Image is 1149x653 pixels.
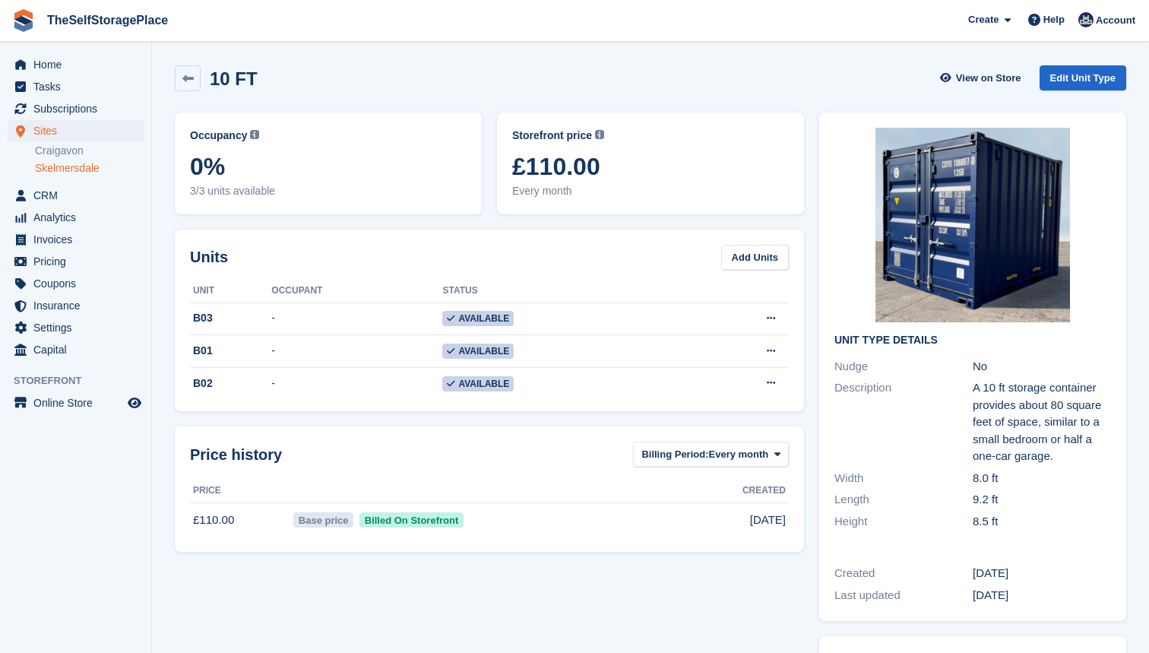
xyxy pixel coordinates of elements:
h2: Units [190,246,228,268]
span: Every month [512,183,789,199]
span: Tasks [33,76,125,97]
span: £110.00 [512,153,789,180]
a: Preview store [125,394,144,412]
img: icon-info-grey-7440780725fd019a000dd9b08b2336e03edf1995a4989e88bcd33f0948082b44.svg [595,130,604,139]
span: 0% [190,153,467,180]
th: Unit [190,279,271,303]
th: Status [442,279,682,303]
div: Last updated [834,587,973,604]
td: - [271,335,442,368]
img: icon-info-grey-7440780725fd019a000dd9b08b2336e03edf1995a4989e88bcd33f0948082b44.svg [250,130,259,139]
td: £110.00 [190,503,290,537]
span: Subscriptions [33,98,125,119]
span: Home [33,54,125,75]
span: Help [1043,12,1065,27]
span: Insurance [33,295,125,316]
img: 10foot.png [875,128,1070,322]
a: menu [8,76,144,97]
div: Created [834,565,973,582]
div: Height [834,513,973,531]
h2: 10 FT [210,68,258,89]
a: menu [8,273,144,294]
a: menu [8,229,144,250]
span: Coupons [33,273,125,294]
h2: Unit Type details [834,334,1111,347]
div: B01 [190,343,271,359]
span: Capital [33,339,125,360]
a: menu [8,317,144,338]
a: Craigavon [35,144,144,158]
th: Occupant [271,279,442,303]
a: Skelmersdale [35,161,144,176]
a: Edit Unit Type [1040,65,1126,90]
div: 8.0 ft [973,470,1111,487]
div: Width [834,470,973,487]
a: menu [8,207,144,228]
a: Add Units [721,245,789,270]
div: Description [834,379,973,465]
span: 3/3 units available [190,183,467,199]
th: Price [190,479,290,503]
div: [DATE] [973,565,1111,582]
td: - [271,367,442,399]
a: View on Store [939,65,1027,90]
span: Base price [293,512,353,528]
a: menu [8,120,144,141]
span: Available [442,344,514,359]
a: TheSelfStoragePlace [41,8,174,33]
span: Analytics [33,207,125,228]
a: menu [8,339,144,360]
span: Storefront [14,373,151,388]
span: Available [442,376,514,391]
div: 9.2 ft [973,491,1111,509]
img: Sam [1078,12,1094,27]
a: menu [8,295,144,316]
span: Pricing [33,251,125,272]
span: Every month [709,447,769,462]
span: Sites [33,120,125,141]
span: View on Store [956,71,1021,86]
div: Length [834,491,973,509]
span: Settings [33,317,125,338]
span: Occupancy [190,128,247,144]
span: Billing Period: [641,447,708,462]
span: Created [742,483,786,497]
a: menu [8,251,144,272]
a: menu [8,98,144,119]
span: Price history [190,443,282,466]
span: Storefront price [512,128,592,144]
span: [DATE] [750,512,786,529]
div: A 10 ft storage container provides about 80 square feet of space, similar to a small bedroom or h... [973,379,1111,465]
span: Invoices [33,229,125,250]
div: B03 [190,310,271,326]
button: Billing Period: Every month [633,442,789,467]
a: menu [8,185,144,206]
span: Online Store [33,392,125,414]
div: B02 [190,376,271,391]
td: - [271,303,442,335]
img: stora-icon-8386f47178a22dfd0bd8f6a31ec36ba5ce8667c1dd55bd0f319d3a0aa187defe.svg [12,9,35,32]
div: No [973,358,1111,376]
span: Account [1096,13,1135,28]
span: Available [442,311,514,326]
a: menu [8,392,144,414]
div: 8.5 ft [973,513,1111,531]
div: Nudge [834,358,973,376]
span: CRM [33,185,125,206]
a: menu [8,54,144,75]
div: [DATE] [973,587,1111,604]
span: Create [968,12,999,27]
span: Billed On Storefront [359,512,464,528]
